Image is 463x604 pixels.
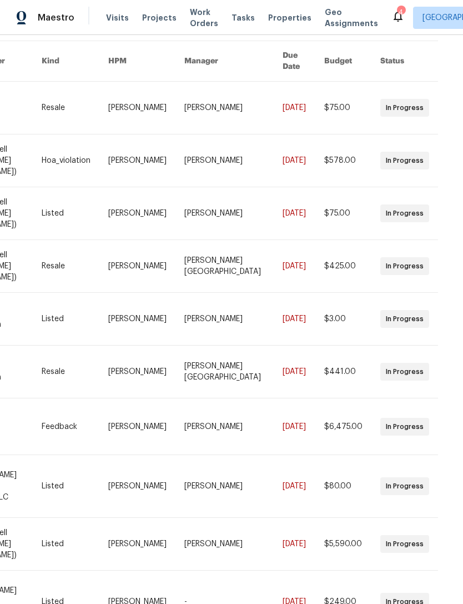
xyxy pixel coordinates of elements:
[325,7,378,29] span: Geo Assignments
[175,455,274,518] td: [PERSON_NAME]
[142,12,177,23] span: Projects
[175,187,274,240] td: [PERSON_NAME]
[33,346,99,398] td: Resale
[38,12,74,23] span: Maestro
[175,293,274,346] td: [PERSON_NAME]
[175,41,274,82] th: Manager
[99,346,175,398] td: [PERSON_NAME]
[99,518,175,571] td: [PERSON_NAME]
[106,12,129,23] span: Visits
[268,12,311,23] span: Properties
[33,82,99,134] td: Resale
[315,41,371,82] th: Budget
[175,398,274,455] td: [PERSON_NAME]
[33,455,99,518] td: Listed
[33,187,99,240] td: Listed
[99,82,175,134] td: [PERSON_NAME]
[99,293,175,346] td: [PERSON_NAME]
[33,518,99,571] td: Listed
[33,41,99,82] th: Kind
[33,293,99,346] td: Listed
[175,134,274,187] td: [PERSON_NAME]
[175,346,274,398] td: [PERSON_NAME][GEOGRAPHIC_DATA]
[33,240,99,293] td: Resale
[99,455,175,518] td: [PERSON_NAME]
[99,398,175,455] td: [PERSON_NAME]
[274,41,315,82] th: Due Date
[175,240,274,293] td: [PERSON_NAME][GEOGRAPHIC_DATA]
[99,187,175,240] td: [PERSON_NAME]
[99,41,175,82] th: HPM
[397,7,405,18] div: 4
[99,240,175,293] td: [PERSON_NAME]
[99,134,175,187] td: [PERSON_NAME]
[231,14,255,22] span: Tasks
[33,134,99,187] td: Hoa_violation
[33,398,99,455] td: Feedback
[371,41,438,82] th: Status
[175,518,274,571] td: [PERSON_NAME]
[175,82,274,134] td: [PERSON_NAME]
[190,7,218,29] span: Work Orders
